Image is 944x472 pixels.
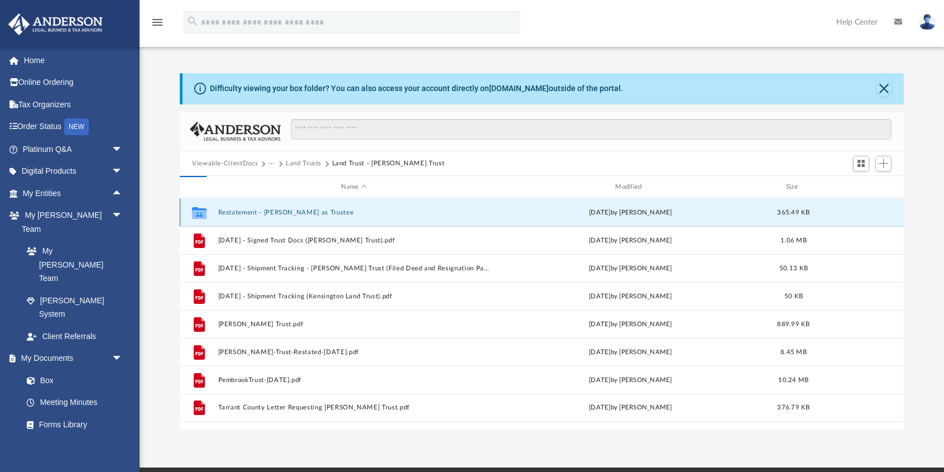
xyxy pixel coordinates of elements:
button: Switch to Grid View [853,156,870,171]
div: Size [772,182,816,192]
div: [DATE] by [PERSON_NAME] [495,208,766,218]
div: [DATE] by [PERSON_NAME] [495,236,766,246]
a: My [PERSON_NAME] Teamarrow_drop_down [8,204,134,240]
span: 1.06 MB [780,237,807,244]
button: Restatement - [PERSON_NAME] as Trustee [218,209,490,216]
div: NEW [64,118,89,135]
button: PembrookTrust-[DATE].pdf [218,376,490,384]
button: [DATE] - Signed Trust Docs ([PERSON_NAME] Trust).pdf [218,237,490,244]
div: [DATE] by [PERSON_NAME] [495,375,766,385]
a: My Entitiesarrow_drop_up [8,182,140,204]
div: [DATE] by [PERSON_NAME] [495,292,766,302]
span: arrow_drop_down [112,160,134,183]
button: [PERSON_NAME] Trust.pdf [218,321,490,328]
img: User Pic [919,14,936,30]
div: id [185,182,213,192]
span: arrow_drop_down [112,138,134,161]
button: Land Trusts [286,159,322,169]
div: [DATE] by [PERSON_NAME] [495,264,766,274]
a: Platinum Q&Aarrow_drop_down [8,138,140,160]
div: Modified [495,182,766,192]
button: [DATE] - Shipment Tracking (Kensington Land Trust).pdf [218,293,490,300]
a: Tax Organizers [8,93,140,116]
a: [DOMAIN_NAME] [489,84,549,93]
a: Order StatusNEW [8,116,140,139]
button: Viewable-ClientDocs [192,159,258,169]
a: Client Referrals [16,325,134,347]
a: [PERSON_NAME] System [16,289,134,325]
a: menu [151,21,164,29]
span: 50.13 KB [779,265,808,271]
input: Search files and folders [291,119,892,140]
a: My Documentsarrow_drop_down [8,347,134,370]
button: ··· [269,159,276,169]
a: My [PERSON_NAME] Team [16,240,128,290]
a: Digital Productsarrow_drop_down [8,160,140,183]
i: search [186,15,199,27]
i: menu [151,16,164,29]
a: Home [8,49,140,71]
span: 8.45 MB [780,349,807,355]
span: 10.24 MB [778,377,808,383]
span: 376.79 KB [777,404,809,411]
div: Name [218,182,490,192]
button: Tarrant County Letter Requesting [PERSON_NAME] Trust.pdf [218,404,490,412]
img: Anderson Advisors Platinum Portal [5,13,106,35]
span: arrow_drop_down [112,204,134,227]
span: arrow_drop_up [112,182,134,205]
span: arrow_drop_down [112,347,134,370]
span: 365.49 KB [777,209,809,216]
a: Online Ordering [8,71,140,94]
a: Forms Library [16,413,128,436]
div: id [821,182,899,192]
span: 50 KB [784,293,803,299]
button: Land Trust - [PERSON_NAME] Trust [332,159,445,169]
div: grid [180,198,904,430]
a: Box [16,369,128,392]
div: Difficulty viewing your box folder? You can also access your account directly on outside of the p... [210,83,623,94]
button: Add [875,156,892,171]
button: [PERSON_NAME]-Trust-Restated-[DATE].pdf [218,349,490,356]
span: 889.99 KB [777,321,809,327]
div: [DATE] by [PERSON_NAME] [495,320,766,330]
div: [DATE] by [PERSON_NAME] [495,403,766,413]
button: Close [876,81,892,97]
button: [DATE] - Shipment Tracking - [PERSON_NAME] Trust (Filed Deed and Resignation Paperwork).pdf [218,265,490,272]
div: [DATE] by [PERSON_NAME] [495,347,766,357]
a: Meeting Minutes [16,392,134,414]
